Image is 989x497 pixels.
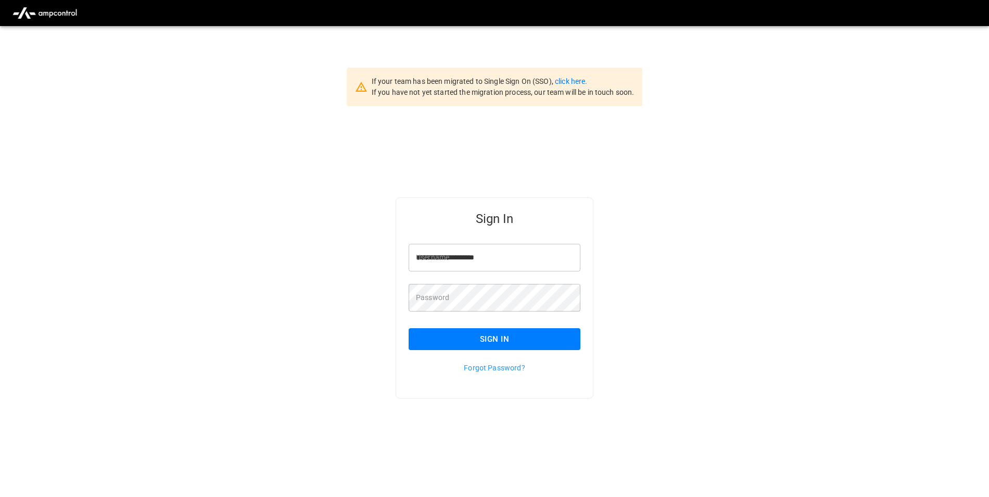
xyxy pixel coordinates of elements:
p: Forgot Password? [409,363,580,373]
a: click here. [555,77,587,85]
img: ampcontrol.io logo [8,3,81,23]
span: If your team has been migrated to Single Sign On (SSO), [372,77,555,85]
h5: Sign In [409,210,580,227]
span: If you have not yet started the migration process, our team will be in touch soon. [372,88,635,96]
button: Sign In [409,328,580,350]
